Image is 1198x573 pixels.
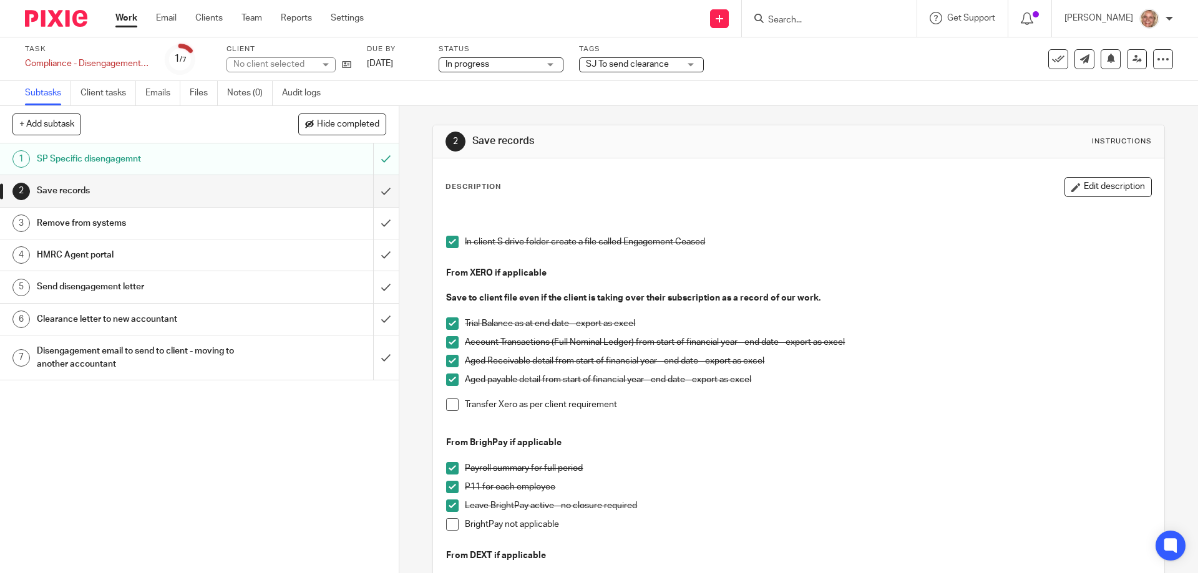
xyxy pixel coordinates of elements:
[465,518,1151,531] p: BrightPay not applicable
[241,12,262,24] a: Team
[439,44,563,54] label: Status
[446,438,562,447] strong: From BrighPay if applicable
[190,81,218,105] a: Files
[298,113,386,135] button: Hide completed
[12,150,30,168] div: 1
[226,44,351,54] label: Client
[145,81,180,105] a: Emails
[174,52,187,66] div: 1
[367,59,393,68] span: [DATE]
[465,398,1151,411] p: Transfer Xero as per client requirement
[446,132,465,152] div: 2
[80,81,136,105] a: Client tasks
[12,214,30,232] div: 3
[12,349,30,367] div: 7
[446,182,501,192] p: Description
[472,135,825,148] h1: Save records
[180,56,187,63] small: /7
[465,481,1151,493] p: P11 for each employee
[12,183,30,200] div: 2
[115,12,137,24] a: Work
[446,294,821,302] strong: Save to client file even if the client is taking over their subscription as a record of our work.
[37,310,253,329] h1: Clearance letter to new accountant
[12,311,30,328] div: 6
[233,58,314,70] div: No client selected
[1064,177,1152,197] button: Edit description
[12,113,81,135] button: + Add subtask
[37,277,253,296] h1: Send disengagement letter
[156,12,177,24] a: Email
[446,551,546,560] strong: From DEXT if applicable
[446,269,547,277] strong: From XERO if applicable
[37,150,253,168] h1: SP Specific disengagemnt
[25,44,150,54] label: Task
[37,342,253,373] h1: Disengagement email to send to client - moving to another accountant
[767,15,879,26] input: Search
[1092,137,1152,147] div: Instructions
[25,81,71,105] a: Subtasks
[25,57,150,70] div: Compliance - Disengagement SP
[331,12,364,24] a: Settings
[281,12,312,24] a: Reports
[579,44,704,54] label: Tags
[586,60,669,69] span: SJ To send clearance
[37,214,253,233] h1: Remove from systems
[37,246,253,264] h1: HMRC Agent portal
[465,355,1151,367] p: Aged Receivable detail from start of financial year - end date - export as excel
[25,10,87,27] img: Pixie
[465,336,1151,349] p: Account Transactions (Full Nominal Ledger) from start of financial year - end date - export as excel
[465,317,1151,330] p: Trial Balance as at end date - export as excel
[446,60,489,69] span: In progress
[12,246,30,264] div: 4
[37,181,253,200] h1: Save records
[947,14,995,22] span: Get Support
[227,81,273,105] a: Notes (0)
[1139,9,1159,29] img: SJ.jpg
[465,236,1151,248] p: In client S drive folder create a file called Engagement Ceased
[317,120,379,130] span: Hide completed
[465,499,1151,512] p: Leave BrightPay active - no closure required
[282,81,330,105] a: Audit logs
[367,44,423,54] label: Due by
[195,12,223,24] a: Clients
[465,373,1151,386] p: Aged payable detail from start of financial year - end date - export as excel
[465,462,1151,474] p: Payroll summary for full period
[12,279,30,296] div: 5
[1064,12,1133,24] p: [PERSON_NAME]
